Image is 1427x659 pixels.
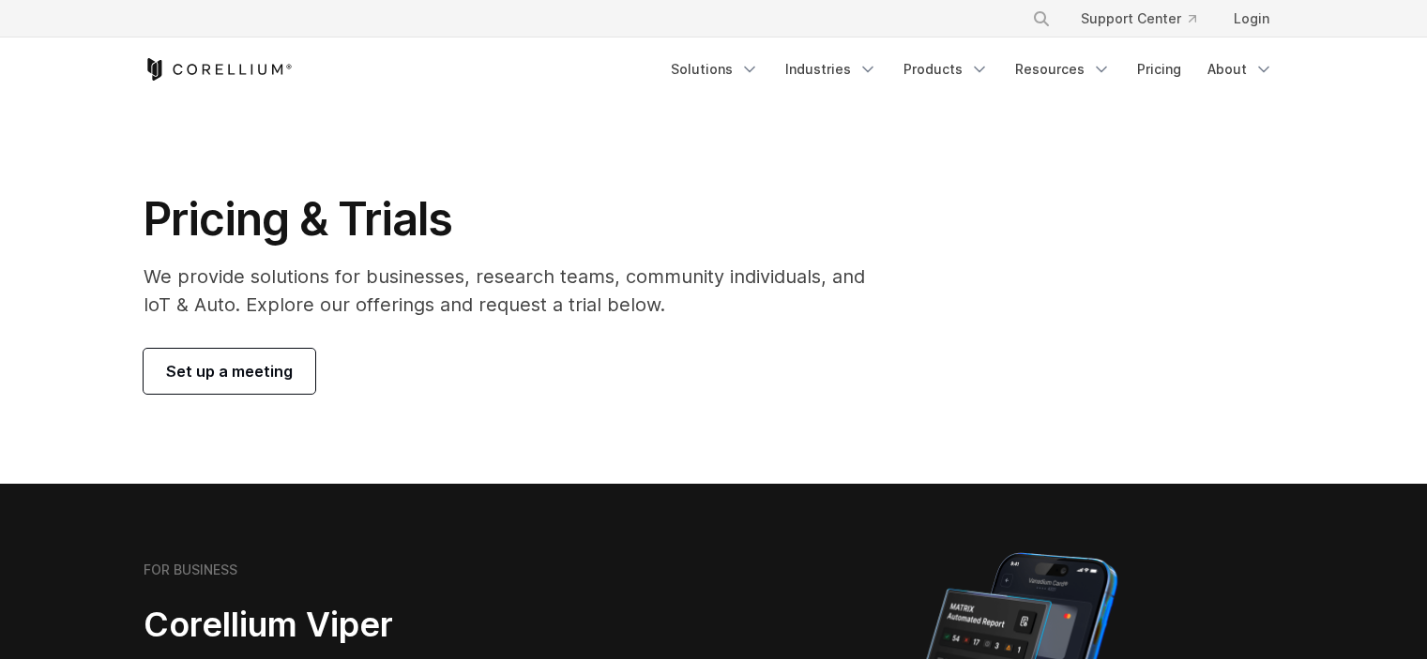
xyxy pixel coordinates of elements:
[1010,2,1284,36] div: Navigation Menu
[144,349,315,394] a: Set up a meeting
[1196,52,1284,86] a: About
[660,52,770,86] a: Solutions
[166,360,293,382] span: Set up a meeting
[144,58,293,81] a: Corellium Home
[144,262,891,319] p: We provide solutions for businesses, research teams, community individuals, and IoT & Auto. Explo...
[1004,52,1122,86] a: Resources
[1025,2,1058,36] button: Search
[774,52,888,86] a: Industries
[660,52,1284,86] div: Navigation Menu
[144,562,237,578] h6: FOR BUSINESS
[1219,2,1284,36] a: Login
[1126,52,1192,86] a: Pricing
[144,191,891,247] h1: Pricing & Trials
[892,52,1000,86] a: Products
[1066,2,1211,36] a: Support Center
[144,604,624,646] h2: Corellium Viper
